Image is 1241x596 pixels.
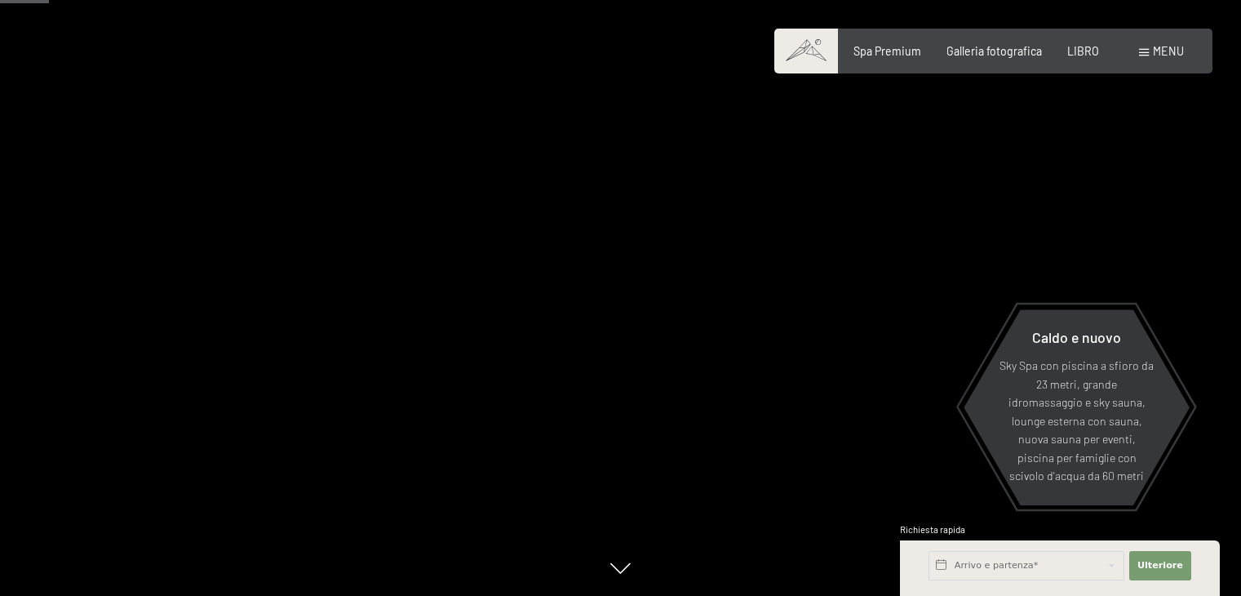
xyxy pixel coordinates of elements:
a: Caldo e nuovo Sky Spa con piscina a sfioro da 23 metri, grande idromassaggio e sky sauna, lounge ... [963,309,1190,506]
a: Spa Premium [853,44,921,58]
font: Richiesta rapida [900,524,965,535]
font: menu [1153,44,1184,58]
button: Ulteriore [1129,551,1191,580]
a: LIBRO [1067,44,1099,58]
font: Sky Spa con piscina a sfioro da 23 metri, grande idromassaggio e sky sauna, lounge esterna con sa... [999,358,1154,483]
a: Galleria fotografica [946,44,1042,58]
font: Caldo e nuovo [1032,328,1121,346]
font: Ulteriore [1137,560,1183,571]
